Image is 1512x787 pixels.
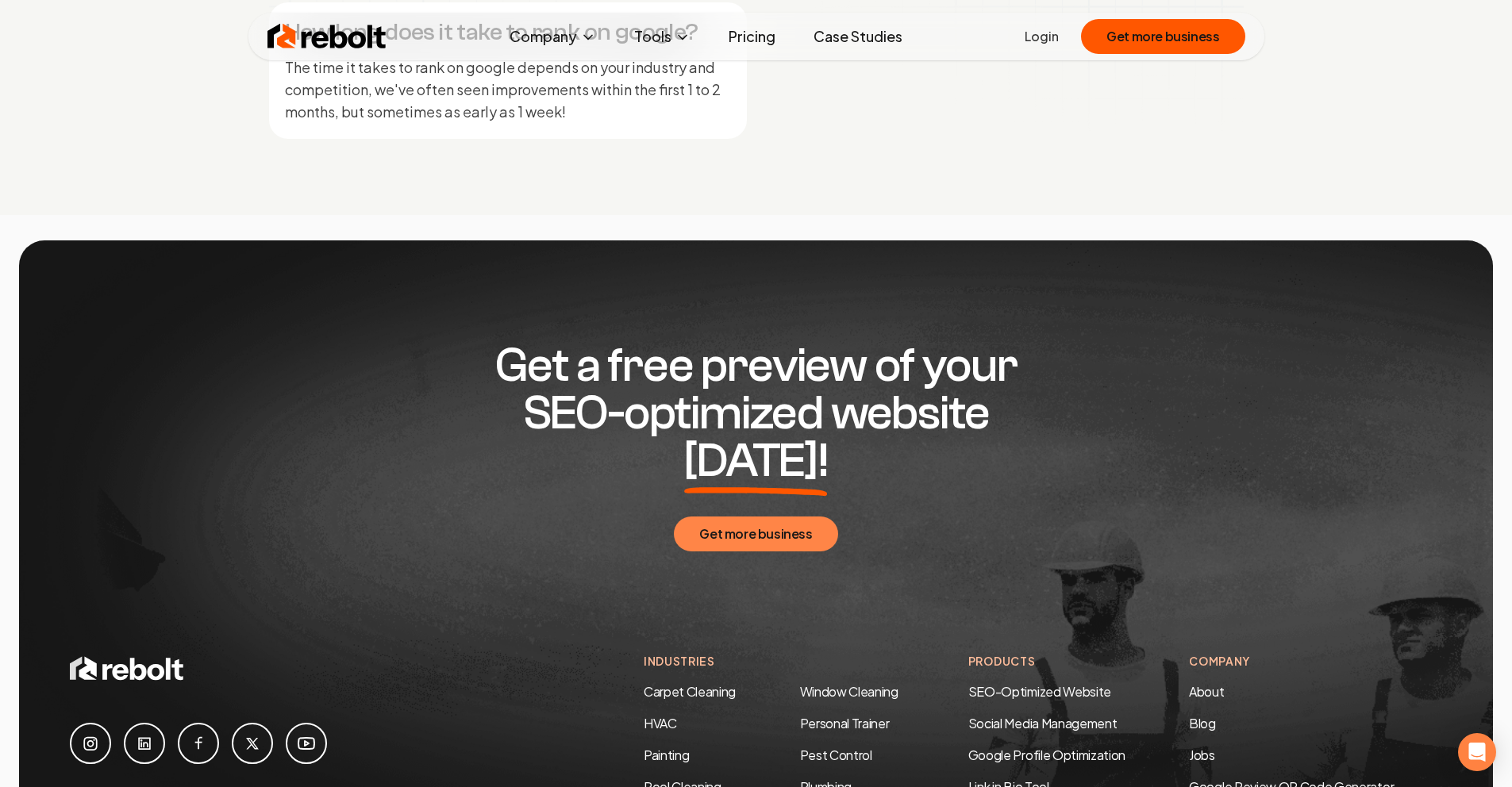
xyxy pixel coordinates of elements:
[497,21,609,52] button: Company
[1189,683,1224,700] a: About
[968,683,1111,700] a: SEO-Optimized Website
[1189,653,1442,670] h4: Company
[1458,733,1496,771] div: Open Intercom Messenger
[800,747,872,763] a: Pest Control
[644,683,736,700] a: Carpet Cleaning
[267,21,387,52] img: Rebolt Logo
[644,653,905,670] h4: Industries
[968,715,1118,731] a: Social Media Management
[452,342,1061,485] h2: Get a free preview of your SEO-optimized website
[285,56,731,123] p: The time it takes to rank on google depends on your industry and competition, we've often seen im...
[1081,19,1245,54] button: Get more business
[1189,715,1216,731] a: Blog
[801,21,915,52] a: Case Studies
[644,747,689,763] a: Painting
[1189,747,1215,763] a: Jobs
[716,21,788,52] a: Pricing
[968,653,1125,670] h4: Products
[1025,27,1059,46] a: Login
[684,437,828,485] span: [DATE]!
[644,715,677,731] a: HVAC
[674,516,837,551] button: Get more business
[621,21,703,52] button: Tools
[800,683,898,700] a: Window Cleaning
[800,715,890,731] a: Personal Trainer
[968,747,1125,763] a: Google Profile Optimization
